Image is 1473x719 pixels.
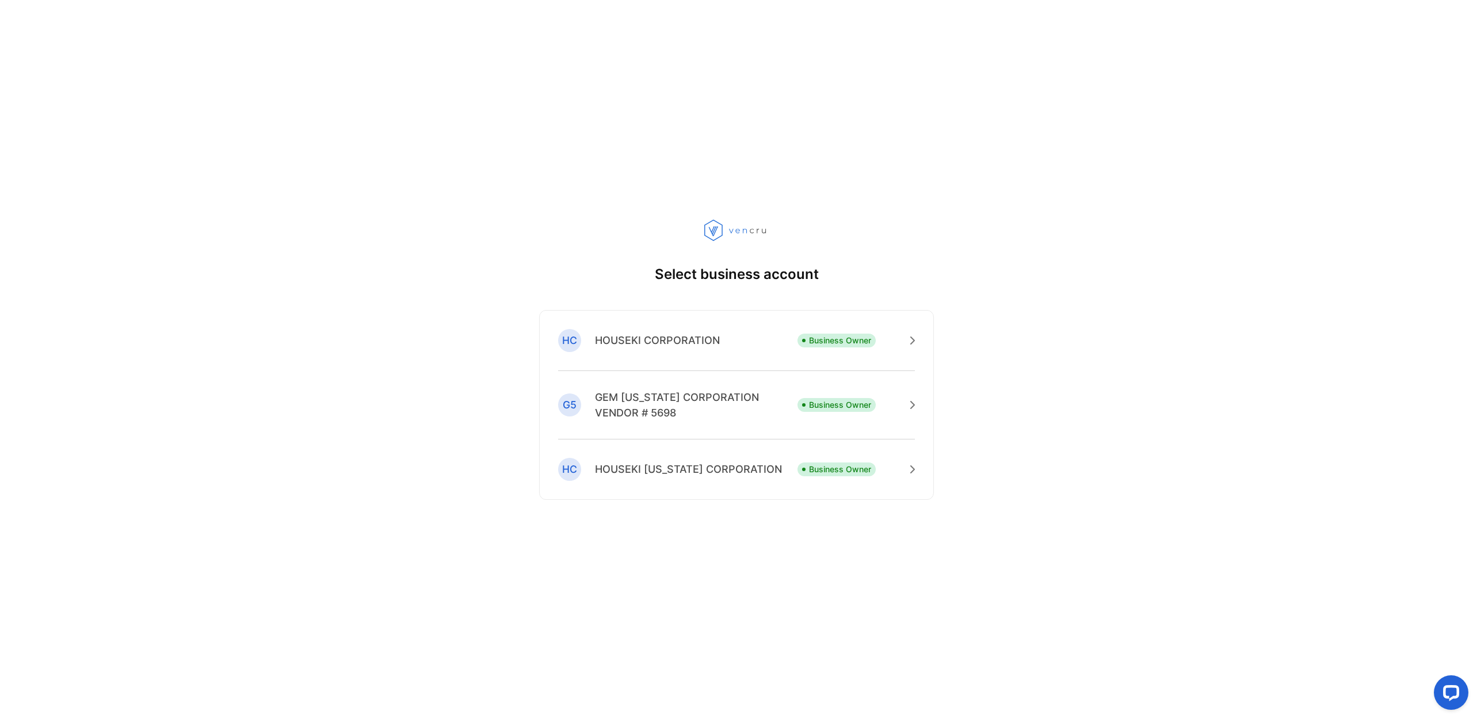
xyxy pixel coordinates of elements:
[809,399,871,411] p: Business Owner
[562,462,577,477] p: HC
[704,219,769,241] img: vencru logo
[655,264,819,285] p: Select business account
[809,334,871,346] p: Business Owner
[1425,671,1473,719] iframe: LiveChat chat widget
[563,397,577,412] p: G5
[809,463,871,475] p: Business Owner
[595,461,782,477] p: HOUSEKI [US_STATE] CORPORATION
[595,389,797,420] p: GEM [US_STATE] CORPORATION VENDOR # 5698
[562,333,577,348] p: HC
[595,332,720,348] p: HOUSEKI CORPORATION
